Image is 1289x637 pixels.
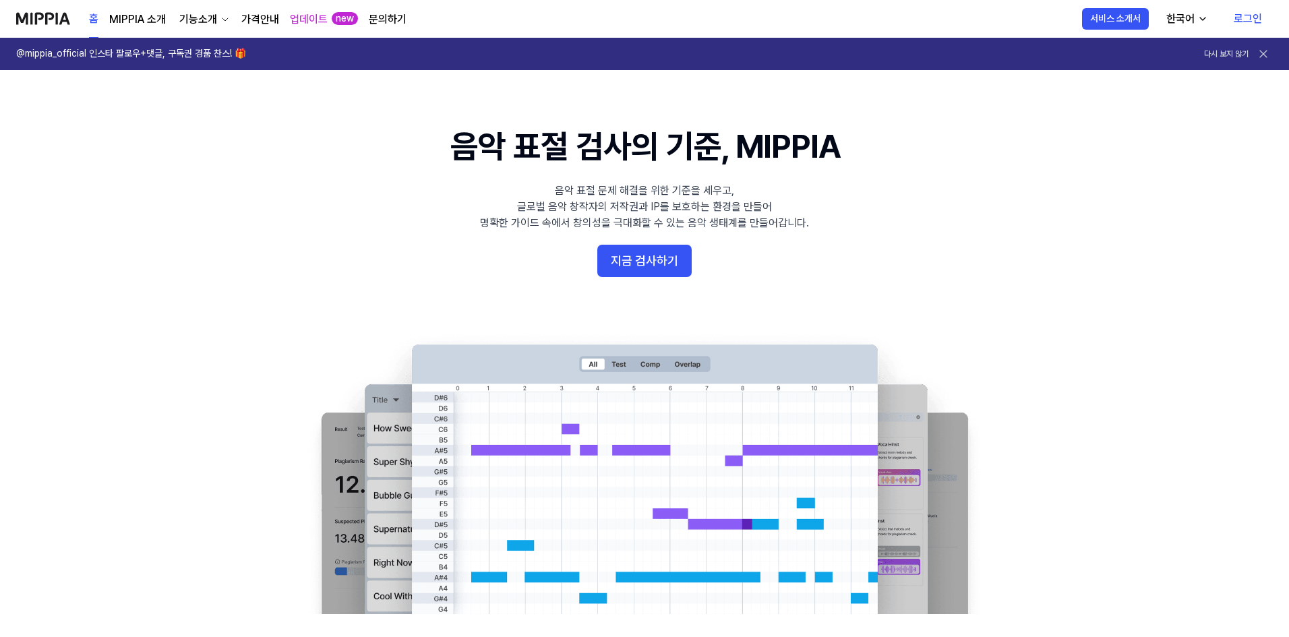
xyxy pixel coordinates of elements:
div: 한국어 [1164,11,1197,27]
button: 기능소개 [177,11,231,28]
button: 서비스 소개서 [1082,8,1149,30]
button: 다시 보지 않기 [1204,49,1249,60]
h1: 음악 표절 검사의 기준, MIPPIA [450,124,839,169]
a: 홈 [89,1,98,38]
button: 지금 검사하기 [597,245,692,277]
a: MIPPIA 소개 [109,11,166,28]
a: 업데이트 [290,11,328,28]
img: main Image [294,331,995,614]
a: 문의하기 [369,11,407,28]
div: new [332,12,358,26]
button: 한국어 [1156,5,1216,32]
div: 기능소개 [177,11,220,28]
h1: @mippia_official 인스타 팔로우+댓글, 구독권 경품 찬스! 🎁 [16,47,246,61]
a: 가격안내 [241,11,279,28]
div: 음악 표절 문제 해결을 위한 기준을 세우고, 글로벌 음악 창작자의 저작권과 IP를 보호하는 환경을 만들어 명확한 가이드 속에서 창의성을 극대화할 수 있는 음악 생태계를 만들어... [480,183,809,231]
